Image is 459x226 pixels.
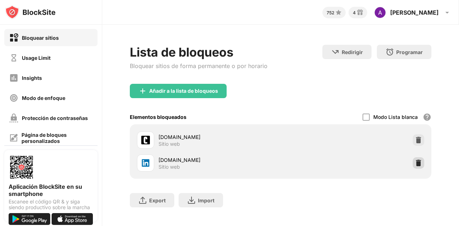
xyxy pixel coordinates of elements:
[158,156,281,164] div: [DOMAIN_NAME]
[22,132,93,144] div: Página de bloques personalizados
[9,33,18,42] img: block-on.svg
[374,7,386,18] img: AATXAJy6YuRwu3zifU34NumtmTP_fdat5dQO293aEsKz=s96-c
[141,159,150,167] img: favicons
[22,95,65,101] div: Modo de enfoque
[22,55,51,61] div: Usage Limit
[158,133,281,141] div: [DOMAIN_NAME]
[353,10,356,15] div: 4
[198,197,214,203] div: Import
[396,49,423,55] div: Programar
[130,45,268,59] div: Lista de bloqueos
[356,8,364,17] img: reward-small.svg
[390,9,439,16] div: [PERSON_NAME]
[373,114,418,120] div: Modo Lista blanca
[9,73,18,82] img: insights-off.svg
[130,114,186,120] div: Elementos bloqueados
[22,35,59,41] div: Bloquear sitios
[9,183,93,197] div: Aplicación BlockSite en su smartphone
[22,115,88,121] div: Protección de contraseñas
[141,136,150,144] img: favicons
[9,114,18,122] img: password-protection-off.svg
[130,62,268,69] div: Bloquear sitios de forma permanente o por horario
[9,199,93,210] div: Escanee el código QR & y siga siendo productivo sobre la marcha
[149,88,218,94] div: Añadir a la lista de bloqueos
[9,154,34,180] img: options-page-qr-code.png
[9,53,18,62] img: time-usage-off.svg
[9,134,18,142] img: customize-block-page-off.svg
[327,10,334,15] div: 752
[158,141,180,147] div: Sitio web
[9,93,18,102] img: focus-off.svg
[22,75,42,81] div: Insights
[149,197,166,203] div: Export
[342,49,363,55] div: Redirigir
[5,5,56,19] img: logo-blocksite.svg
[9,213,50,225] img: get-it-on-google-play.svg
[52,213,93,225] img: download-on-the-app-store.svg
[334,8,343,17] img: points-small.svg
[158,164,180,170] div: Sitio web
